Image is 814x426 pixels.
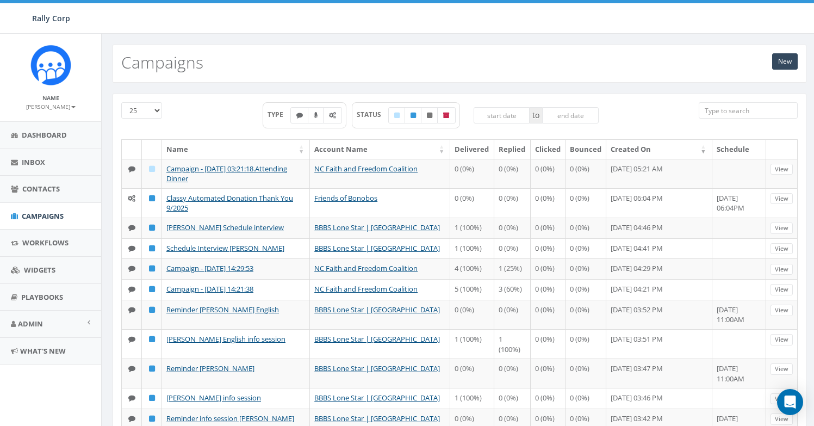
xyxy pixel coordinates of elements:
[566,218,606,238] td: 0 (0%)
[149,265,155,272] i: Published
[712,188,766,218] td: [DATE] 06:04PM
[450,140,494,159] th: Delivered
[450,188,494,218] td: 0 (0%)
[128,394,135,402] i: Text SMS
[128,195,135,202] i: Automated Message
[566,258,606,279] td: 0 (0%)
[566,359,606,388] td: 0 (0%)
[128,306,135,313] i: Text SMS
[162,140,310,159] th: Name: activate to sort column ascending
[566,388,606,409] td: 0 (0%)
[128,224,135,231] i: Text SMS
[777,389,803,415] div: Open Intercom Messenger
[22,211,64,221] span: Campaigns
[437,107,456,124] label: Archived
[314,305,440,314] a: BBBS Lone Star | [GEOGRAPHIC_DATA]
[494,388,531,409] td: 0 (0%)
[314,363,440,373] a: BBBS Lone Star | [GEOGRAPHIC_DATA]
[566,279,606,300] td: 0 (0%)
[566,300,606,329] td: 0 (0%)
[166,334,285,344] a: [PERSON_NAME] English info session
[314,112,318,119] i: Ringless Voice Mail
[268,110,291,119] span: TYPE
[22,184,60,194] span: Contacts
[421,107,438,124] label: Unpublished
[128,286,135,293] i: Text SMS
[494,159,531,188] td: 0 (0%)
[149,245,155,252] i: Published
[149,336,155,343] i: Published
[22,157,45,167] span: Inbox
[606,329,712,359] td: [DATE] 03:51 PM
[531,359,566,388] td: 0 (0%)
[606,140,712,159] th: Created On: activate to sort column ascending
[531,279,566,300] td: 0 (0%)
[450,300,494,329] td: 0 (0%)
[149,394,155,402] i: Published
[450,258,494,279] td: 4 (100%)
[606,359,712,388] td: [DATE] 03:47 PM
[770,393,793,405] a: View
[32,13,70,23] span: Rally Corp
[606,238,712,259] td: [DATE] 04:41 PM
[427,112,432,119] i: Unpublished
[388,107,406,124] label: Draft
[314,223,440,232] a: BBBS Lone Star | [GEOGRAPHIC_DATA]
[450,159,494,188] td: 0 (0%)
[128,245,135,252] i: Text SMS
[30,45,71,85] img: Icon_1.png
[166,263,253,273] a: Campaign - [DATE] 14:29:53
[450,359,494,388] td: 0 (0%)
[450,329,494,359] td: 1 (100%)
[772,53,798,70] a: New
[128,165,135,172] i: Text SMS
[166,363,254,373] a: Reminder [PERSON_NAME]
[128,336,135,343] i: Text SMS
[566,159,606,188] td: 0 (0%)
[26,103,76,110] small: [PERSON_NAME]
[405,107,422,124] label: Published
[149,224,155,231] i: Published
[18,319,43,329] span: Admin
[314,413,440,423] a: BBBS Lone Star | [GEOGRAPHIC_DATA]
[770,164,793,175] a: View
[166,305,279,314] a: Reminder [PERSON_NAME] English
[314,263,418,273] a: NC Faith and Freedom Coalition
[21,292,63,302] span: Playbooks
[26,101,76,111] a: [PERSON_NAME]
[314,193,377,203] a: Friends of Bonobos
[531,329,566,359] td: 0 (0%)
[494,300,531,329] td: 0 (0%)
[494,279,531,300] td: 3 (60%)
[712,140,766,159] th: Schedule
[606,218,712,238] td: [DATE] 04:46 PM
[329,112,336,119] i: Automated Message
[770,193,793,205] a: View
[606,258,712,279] td: [DATE] 04:29 PM
[712,300,766,329] td: [DATE] 11:00AM
[770,413,793,425] a: View
[166,243,284,253] a: Schedule Interview [PERSON_NAME]
[494,218,531,238] td: 0 (0%)
[290,107,309,124] label: Text SMS
[606,300,712,329] td: [DATE] 03:52 PM
[128,265,135,272] i: Text SMS
[149,365,155,372] i: Published
[494,188,531,218] td: 0 (0%)
[531,258,566,279] td: 0 (0%)
[166,393,261,403] a: [PERSON_NAME] info session
[531,238,566,259] td: 0 (0%)
[606,279,712,300] td: [DATE] 04:21 PM
[121,53,203,71] h2: Campaigns
[149,165,155,172] i: Draft
[494,238,531,259] td: 0 (0%)
[531,188,566,218] td: 0 (0%)
[699,102,798,119] input: Type to search
[323,107,342,124] label: Automated Message
[450,279,494,300] td: 5 (100%)
[314,393,440,403] a: BBBS Lone Star | [GEOGRAPHIC_DATA]
[450,238,494,259] td: 1 (100%)
[566,188,606,218] td: 0 (0%)
[450,218,494,238] td: 1 (100%)
[770,243,793,255] a: View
